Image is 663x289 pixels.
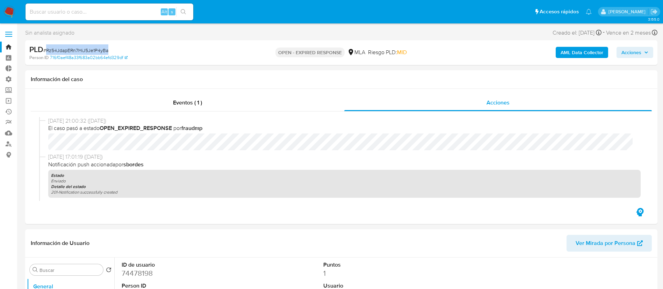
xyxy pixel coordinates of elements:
span: Ver Mirada por Persona [576,235,635,252]
dd: 74478198 [122,268,249,278]
span: Acciones [621,47,641,58]
span: [DATE] 17:01:19 ([DATE]) [48,153,641,161]
a: 716f0aef48a33f683a02bb64efd329df [50,55,128,61]
span: El caso pasó a estado por [48,124,641,132]
button: Volver al orden por defecto [106,267,111,275]
span: s [171,8,173,15]
span: Acciones [487,99,510,107]
span: Accesos rápidos [540,8,579,15]
div: Creado el: [DATE] [553,28,601,37]
span: - [603,28,605,37]
span: Riesgo PLD: [368,49,407,56]
span: Eventos ( 1 ) [173,99,202,107]
dt: ID de usuario [122,261,249,269]
b: OPEN_EXPIRED_RESPONSE [100,124,172,132]
button: AML Data Collector [556,47,608,58]
i: Enviado [51,178,66,184]
i: 201-Notification successfully created [51,189,117,195]
b: Detalle del estado [51,183,86,190]
dd: 1 [323,268,451,278]
b: fraudmp [181,124,202,132]
button: Buscar [33,267,38,273]
dt: Puntos [323,261,451,269]
p: OPEN - EXPIRED RESPONSE [275,48,345,57]
span: Notificación push accionada por [48,161,641,168]
h1: Información de Usuario [31,240,89,247]
b: AML Data Collector [561,47,603,58]
span: MID [397,48,407,56]
span: Alt [161,8,167,15]
span: [DATE] 21:00:32 ([DATE]) [48,117,641,125]
b: Person ID [29,55,49,61]
a: Notificaciones [586,9,592,15]
b: sbordes [123,160,144,168]
button: search-icon [176,7,190,17]
button: Ver Mirada por Persona [567,235,652,252]
button: Acciones [617,47,653,58]
span: Vence en 2 meses [606,29,651,37]
div: MLA [347,49,365,56]
b: Estado [51,172,64,179]
h1: Información del caso [31,76,652,83]
span: Sin analista asignado [25,29,74,37]
p: leandro.caroprese@mercadolibre.com [608,8,648,15]
span: [DATE] 17:01:19 ([DATE]) [48,201,641,208]
b: PLD [29,44,43,55]
input: Buscar [39,267,100,273]
a: Salir [650,8,658,15]
input: Buscar usuario o caso... [26,7,193,16]
span: # Rz54JdapERn7HiJ5Je1P4yBa [43,47,108,54]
